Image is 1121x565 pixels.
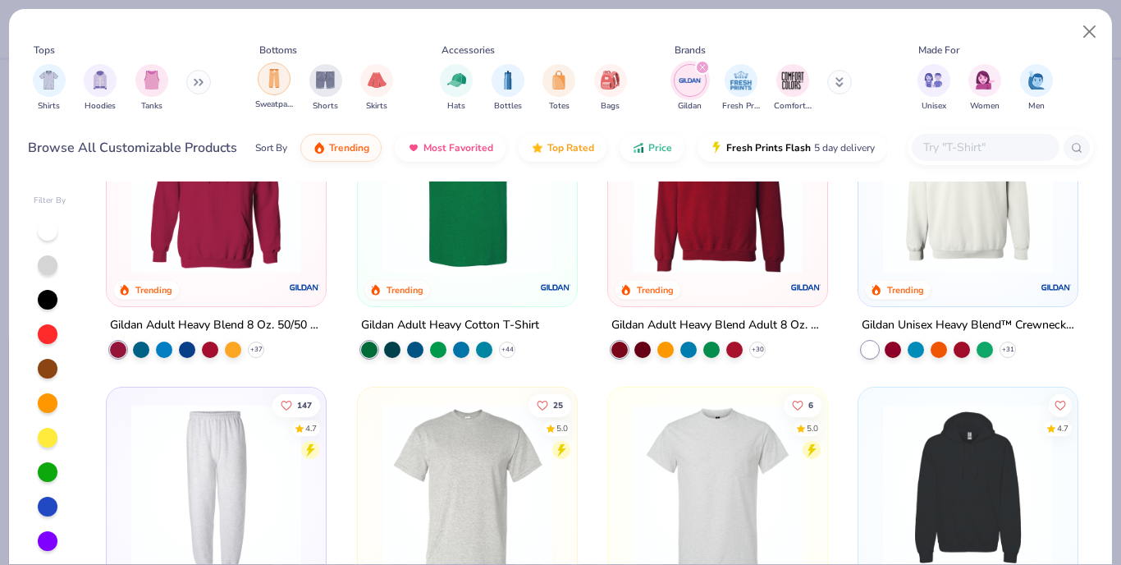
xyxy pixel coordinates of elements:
button: Like [784,394,821,417]
button: filter button [1020,64,1053,113]
img: flash.gif [710,141,723,154]
div: 5.0 [556,423,567,435]
img: trending.gif [313,141,326,154]
img: Skirts Image [368,71,387,90]
span: 25 [552,402,562,410]
img: Gildan logo [789,271,822,304]
span: + 31 [1002,345,1014,355]
img: Gildan logo [539,271,572,304]
span: Women [970,100,1000,113]
img: most_fav.gif [407,141,420,154]
div: filter for Unisex [917,64,950,113]
div: Made For [918,43,959,57]
span: Bags [601,100,620,113]
img: Gildan Image [678,68,702,93]
div: filter for Fresh Prints [722,64,760,113]
button: filter button [135,64,168,113]
img: Tanks Image [143,71,161,90]
span: Trending [329,141,369,154]
img: Hats Image [447,71,466,90]
button: filter button [968,64,1001,113]
span: Fresh Prints [722,100,760,113]
span: 147 [297,402,312,410]
div: Browse All Customizable Products [28,138,237,158]
button: filter button [33,64,66,113]
input: Try "T-Shirt" [922,138,1048,157]
img: Gildan logo [1040,271,1073,304]
span: Most Favorited [423,141,493,154]
button: Close [1074,16,1105,48]
button: Top Rated [519,134,606,162]
button: filter button [722,64,760,113]
div: Gildan Adult Heavy Blend Adult 8 Oz. 50/50 Fleece Crew [611,315,824,336]
span: Men [1028,100,1045,113]
img: 833bdddd-6347-4faa-9e52-496810413cc0 [875,103,1061,273]
div: filter for Comfort Colors [774,64,812,113]
div: filter for Men [1020,64,1053,113]
button: Fresh Prints Flash5 day delivery [698,134,887,162]
button: Like [528,394,570,417]
button: filter button [594,64,627,113]
img: Bottles Image [499,71,517,90]
img: 01756b78-01f6-4cc6-8d8a-3c30c1a0c8ac [123,103,309,273]
img: Women Image [976,71,995,90]
span: Gildan [678,100,702,113]
span: + 30 [751,345,763,355]
button: Most Favorited [395,134,506,162]
div: filter for Totes [542,64,575,113]
button: filter button [774,64,812,113]
span: Tanks [141,100,162,113]
div: filter for Women [968,64,1001,113]
div: Gildan Adult Heavy Cotton T-Shirt [361,315,539,336]
button: Like [272,394,320,417]
span: 5 day delivery [814,139,875,158]
img: Comfort Colors Image [780,68,805,93]
button: filter button [440,64,473,113]
div: 4.7 [305,423,317,435]
div: 4.7 [1057,423,1068,435]
div: filter for Hats [440,64,473,113]
button: Trending [300,134,382,162]
span: Bottles [494,100,522,113]
button: filter button [84,64,117,113]
div: filter for Bottles [492,64,524,113]
div: Brands [675,43,706,57]
span: Fresh Prints Flash [726,141,811,154]
span: Price [648,141,672,154]
img: Men Image [1027,71,1046,90]
button: Like [1049,394,1072,417]
img: Shorts Image [316,71,335,90]
span: Hats [447,100,465,113]
div: 5.0 [807,423,818,435]
div: filter for Sweatpants [255,62,293,111]
span: Hoodies [85,100,116,113]
div: Sort By [255,140,287,155]
img: c7b025ed-4e20-46ac-9c52-55bc1f9f47df [625,103,811,273]
span: Unisex [922,100,946,113]
div: Tops [34,43,55,57]
button: filter button [309,64,342,113]
img: Sweatpants Image [265,69,283,88]
span: + 44 [501,345,513,355]
button: filter button [255,64,293,113]
div: Gildan Unisex Heavy Blend™ Crewneck Sweatshirt - 18000 [862,315,1074,336]
span: Totes [549,100,570,113]
span: + 37 [250,345,263,355]
div: filter for Tanks [135,64,168,113]
img: db319196-8705-402d-8b46-62aaa07ed94f [374,103,560,273]
img: Gildan logo [289,271,322,304]
div: Gildan Adult Heavy Blend 8 Oz. 50/50 Hooded Sweatshirt [110,315,323,336]
button: filter button [917,64,950,113]
img: Bags Image [601,71,619,90]
img: TopRated.gif [531,141,544,154]
button: Price [620,134,684,162]
div: Filter By [34,195,66,207]
img: Totes Image [550,71,568,90]
img: Shirts Image [39,71,58,90]
div: Accessories [442,43,495,57]
span: 6 [808,402,813,410]
div: filter for Hoodies [84,64,117,113]
img: Unisex Image [924,71,943,90]
span: Top Rated [547,141,594,154]
div: filter for Bags [594,64,627,113]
